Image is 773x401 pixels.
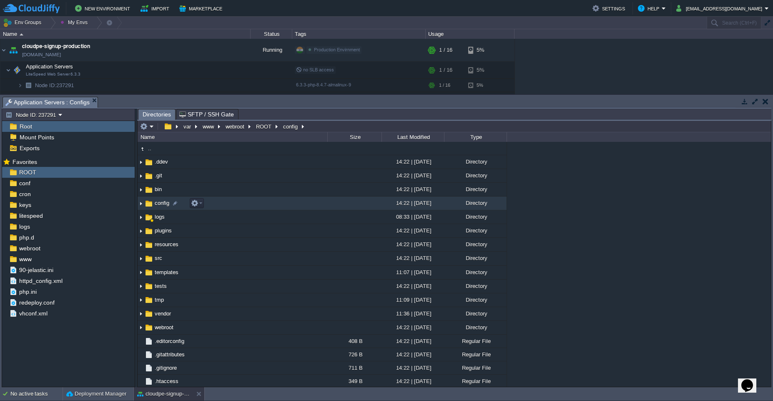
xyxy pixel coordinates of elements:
[153,351,186,358] a: .gitattributes
[34,82,75,89] span: 237291
[18,255,33,263] a: www
[381,169,444,182] div: 14:22 | [DATE]
[18,212,44,219] span: litespeed
[144,295,153,305] img: AMDAwAAAACH5BAEAAAAALAAAAAABAAEAAAICRAEAOw==
[18,201,33,209] span: keys
[0,39,7,61] img: AMDAwAAAACH5BAEAAAAALAAAAAABAAEAAAICRAEAOw==
[444,321,507,334] div: Directory
[444,155,507,168] div: Directory
[138,308,144,320] img: AMDAwAAAACH5BAEAAAAALAAAAAABAAEAAAICRAEAOw==
[23,92,34,105] img: AMDAwAAAACH5BAEAAAAALAAAAAABAAEAAAICRAEAOw==
[468,39,495,61] div: 5%
[153,296,165,303] a: tmp
[153,186,163,193] a: bin
[224,123,246,130] button: webroot
[153,172,163,179] span: .git
[141,3,172,13] button: Import
[18,134,55,141] span: Mount Points
[138,280,144,293] img: AMDAwAAAACH5BAEAAAAALAAAAAABAAEAAAICRAEAOw==
[18,169,38,176] a: ROOT
[153,324,175,331] a: webroot
[381,307,444,320] div: 11:36 | [DATE]
[381,348,444,361] div: 14:22 | [DATE]
[5,111,58,119] button: Node ID: 237291
[144,199,153,208] img: AMDAwAAAACH5BAEAAAAALAAAAAABAAEAAAICRAEAOw==
[444,183,507,196] div: Directory
[66,390,126,398] button: Deployment Manager
[179,109,234,119] span: SFTP / SSH Gate
[444,252,507,265] div: Directory
[153,338,186,345] a: .editorconfig
[327,361,381,374] div: 711 B
[18,277,64,285] a: httpd_config.xml
[439,39,452,61] div: 1 / 16
[676,3,765,13] button: [EMAIL_ADDRESS][DOMAIN_NAME]
[327,335,381,348] div: 408 B
[439,62,452,78] div: 1 / 16
[293,29,425,39] div: Tags
[18,234,35,241] a: php.d
[144,171,153,181] img: AMDAwAAAACH5BAEAAAAALAAAAAABAAEAAAICRAEAOw==
[138,144,147,154] img: AMDAwAAAACH5BAEAAAAALAAAAAABAAEAAAICRAEAOw==
[18,245,42,252] a: webroot
[143,109,171,120] span: Directories
[144,268,153,277] img: AMDAwAAAACH5BAEAAAAALAAAAAABAAEAAAICRAEAOw==
[444,348,507,361] div: Regular File
[144,158,153,167] img: AMDAwAAAACH5BAEAAAAALAAAAAABAAEAAAICRAEAOw==
[255,123,274,130] button: ROOT
[18,123,33,130] a: Root
[18,190,32,198] a: cron
[381,321,444,334] div: 14:22 | [DATE]
[381,210,444,223] div: 08:33 | [DATE]
[35,82,56,88] span: Node ID:
[18,288,38,295] a: php.ini
[381,293,444,306] div: 11:09 | [DATE]
[592,3,627,13] button: Settings
[22,50,61,59] a: [DOMAIN_NAME]
[1,29,250,39] div: Name
[138,321,144,334] img: AMDAwAAAACH5BAEAAAAALAAAAAABAAEAAAICRAEAOw==
[3,17,44,28] button: Env Groups
[153,158,169,165] a: .ddev
[25,63,74,70] span: Application Servers
[25,63,74,70] a: Application ServersLiteSpeed Web Server 6.3.3
[314,47,360,52] span: Production Envirnment
[444,238,507,251] div: Directory
[147,145,153,152] a: ..
[22,42,90,50] a: cloudpe-signup-production
[144,240,153,250] img: AMDAwAAAACH5BAEAAAAALAAAAAABAAEAAAICRAEAOw==
[34,82,75,89] a: Node ID:237291
[18,266,55,274] a: 90-jelastic.ini
[18,144,41,152] span: Exports
[251,29,292,39] div: Status
[296,67,334,72] span: no SLB access
[439,79,450,92] div: 1 / 16
[18,310,49,317] a: vhconf.xml
[153,310,172,317] a: vendor
[18,179,32,187] a: conf
[153,199,171,207] a: config
[381,335,444,348] div: 14:22 | [DATE]
[5,97,90,108] span: Application Servers : Configs
[444,335,507,348] div: Regular File
[144,337,153,346] img: AMDAwAAAACH5BAEAAAAALAAAAAABAAEAAAICRAEAOw==
[153,282,168,290] a: tests
[738,368,765,393] iframe: chat widget
[444,210,507,223] div: Directory
[444,197,507,209] div: Directory
[444,307,507,320] div: Directory
[18,92,23,105] img: AMDAwAAAACH5BAEAAAAALAAAAAABAAEAAAICRAEAOw==
[153,241,180,248] a: resources
[18,299,56,306] span: redeploy.conf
